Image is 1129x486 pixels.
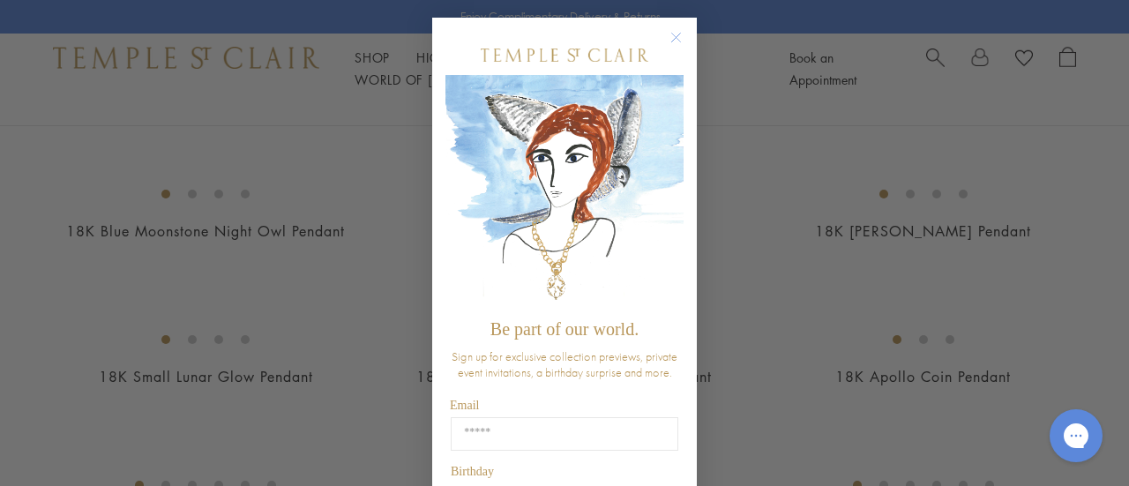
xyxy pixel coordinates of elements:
[674,35,696,57] button: Close dialog
[481,49,648,62] img: Temple St. Clair
[1041,403,1111,468] iframe: Gorgias live chat messenger
[445,75,684,310] img: c4a9eb12-d91a-4d4a-8ee0-386386f4f338.jpeg
[452,348,677,380] span: Sign up for exclusive collection previews, private event invitations, a birthday surprise and more.
[451,465,494,478] span: Birthday
[451,417,678,451] input: Email
[490,319,639,339] span: Be part of our world.
[450,399,479,412] span: Email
